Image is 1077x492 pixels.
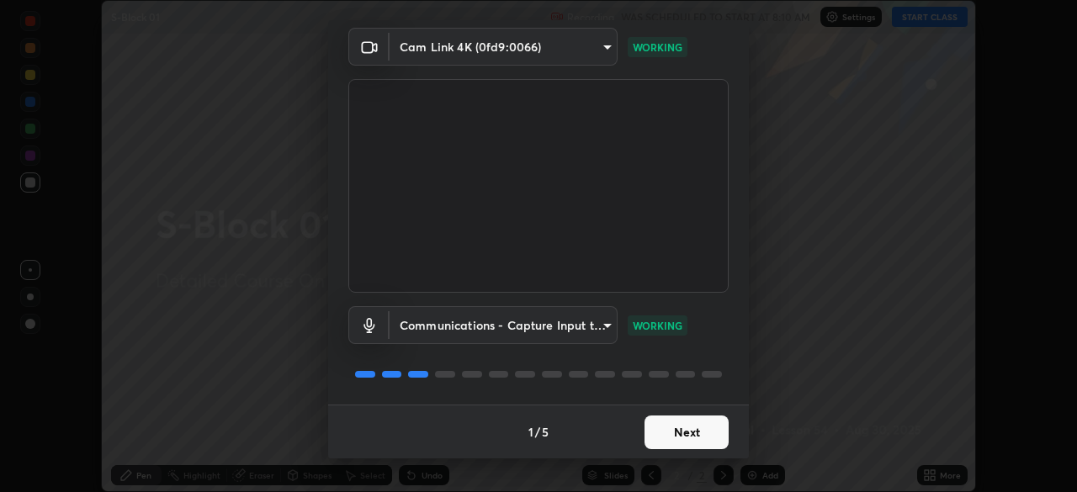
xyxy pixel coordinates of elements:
div: Cam Link 4K (0fd9:0066) [390,306,618,344]
p: WORKING [633,318,682,333]
h4: / [535,423,540,441]
button: Next [645,415,729,449]
div: Cam Link 4K (0fd9:0066) [390,28,618,66]
h4: 5 [542,423,549,441]
p: WORKING [633,40,682,55]
h4: 1 [528,423,533,441]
